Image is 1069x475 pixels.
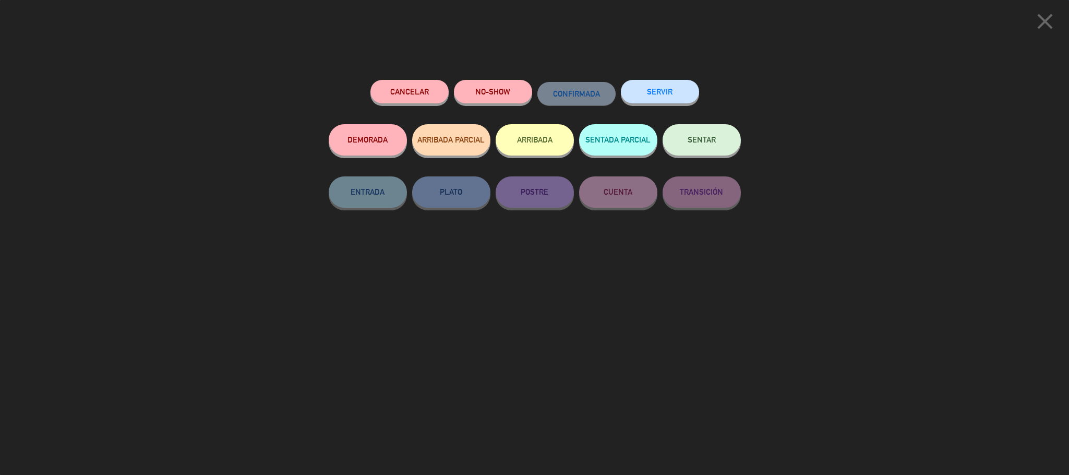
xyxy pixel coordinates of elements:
button: SENTAR [663,124,741,156]
button: POSTRE [496,176,574,208]
i: close [1032,8,1058,34]
button: ENTRADA [329,176,407,208]
span: ARRIBADA PARCIAL [417,135,485,144]
button: DEMORADA [329,124,407,156]
span: SENTAR [688,135,716,144]
button: Cancelar [370,80,449,103]
button: TRANSICIÓN [663,176,741,208]
button: SENTADA PARCIAL [579,124,657,156]
span: CONFIRMADA [553,89,600,98]
button: SERVIR [621,80,699,103]
button: ARRIBADA [496,124,574,156]
button: NO-SHOW [454,80,532,103]
button: CONFIRMADA [537,82,616,105]
button: close [1029,8,1061,39]
button: ARRIBADA PARCIAL [412,124,490,156]
button: CUENTA [579,176,657,208]
button: PLATO [412,176,490,208]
